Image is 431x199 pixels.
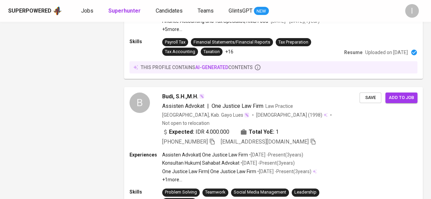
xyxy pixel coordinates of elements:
[385,93,417,103] button: Add to job
[244,112,249,118] img: magic_wand.svg
[212,103,263,109] span: One Justice Law Firm
[162,26,331,33] p: +5 more ...
[365,49,408,56] p: Uploaded on [DATE]
[294,189,317,196] div: Leadership
[156,7,184,15] a: Candidates
[53,6,62,16] img: app logo
[198,7,215,15] a: Teams
[195,65,228,70] span: AI-generated
[162,160,240,166] p: Konsultan Hukum | Sahabat Advokat
[8,7,51,15] div: Superpowered
[129,151,162,158] p: Experiences
[108,7,141,14] b: Superhunter
[162,103,204,109] span: Assisten Advokat
[81,7,93,14] span: Jobs
[194,39,270,46] div: Financial Statements/Financial Reports
[165,49,195,55] div: Tax Accounting
[256,112,327,118] div: (1998)
[162,120,210,127] p: Not open to relocation
[165,189,197,196] div: Problem Solving
[240,160,295,166] p: • [DATE] - Present ( 3 years )
[8,6,62,16] a: Superpoweredapp logo
[389,94,414,102] span: Add to job
[276,128,279,136] span: 1
[169,128,194,136] b: Expected:
[129,93,150,113] div: B
[199,94,204,99] img: magic_wand.svg
[256,168,311,175] p: • [DATE] - Present ( 3 years )
[141,64,253,71] p: this profile contains contents
[256,112,308,118] span: [DEMOGRAPHIC_DATA]
[249,128,274,136] b: Total YoE:
[363,94,378,102] span: Save
[165,39,185,46] div: Payroll Tax
[229,7,269,15] a: GlintsGPT NEW
[198,7,214,14] span: Teams
[108,7,142,15] a: Superhunter
[229,7,252,14] span: GlintsGPT
[129,38,162,45] p: Skills
[205,189,226,196] div: Teamwork
[162,128,229,136] div: IDR 4.000.000
[156,7,183,14] span: Candidates
[203,49,220,55] div: Taxation
[344,49,363,56] p: Resume
[162,112,249,118] div: [GEOGRAPHIC_DATA], Kab. Gayo Lues
[207,102,209,110] span: |
[162,93,198,101] span: Budi, S.H.,M.H.
[81,7,95,15] a: Jobs
[162,138,208,145] span: [PHONE_NUMBER]
[234,189,286,196] div: Social Media Management
[129,188,162,195] p: Skills
[221,138,309,145] span: [EMAIL_ADDRESS][DOMAIN_NAME]
[254,8,269,15] span: NEW
[225,48,233,55] p: +16
[405,4,419,18] div: I
[359,93,381,103] button: Save
[162,168,256,175] p: One Justice Law Firm | One Justice Law Firm
[248,151,303,158] p: • [DATE] - Present ( 3 years )
[265,103,293,109] span: Law Practice
[278,39,308,46] div: Tax Preparation
[162,176,317,183] p: +1 more ...
[162,151,248,158] p: Assisten Advokat | One Justice Law Firm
